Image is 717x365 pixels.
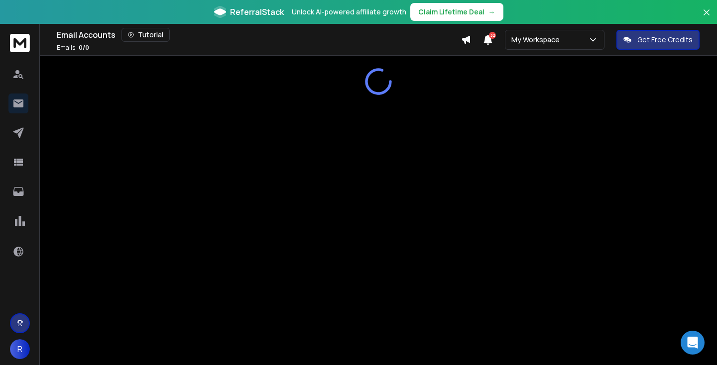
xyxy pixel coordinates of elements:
p: Get Free Credits [637,35,693,45]
span: 0 / 0 [79,43,89,52]
p: Emails : [57,44,89,52]
button: R [10,339,30,359]
span: → [488,7,495,17]
div: Email Accounts [57,28,461,42]
button: Claim Lifetime Deal→ [410,3,503,21]
span: ReferralStack [230,6,284,18]
button: Tutorial [121,28,170,42]
button: Close banner [700,6,713,30]
p: Unlock AI-powered affiliate growth [292,7,406,17]
span: 32 [489,32,496,39]
div: Open Intercom Messenger [681,331,705,355]
p: My Workspace [511,35,564,45]
button: Get Free Credits [616,30,700,50]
